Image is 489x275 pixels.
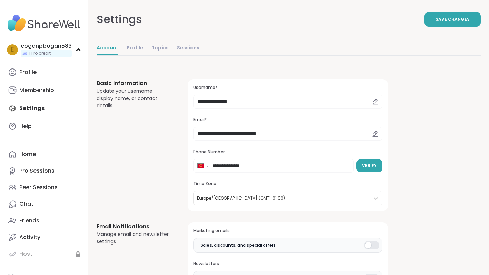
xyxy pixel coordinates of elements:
h3: Time Zone [193,181,382,187]
span: Sales, discounts, and special offers [201,242,276,248]
div: Manage email and newsletter settings [97,231,171,245]
a: Home [6,146,82,163]
a: Host [6,246,82,262]
div: Friends [19,217,39,224]
span: e [11,45,14,54]
a: Topics [151,42,169,55]
span: Verify [362,163,377,169]
a: Chat [6,196,82,212]
div: Chat [19,200,33,208]
h3: Email* [193,117,382,123]
h3: Newsletters [193,261,382,267]
a: Account [97,42,118,55]
a: Pro Sessions [6,163,82,179]
button: Verify [356,159,382,172]
div: Host [19,250,32,258]
h3: Username* [193,85,382,91]
span: 1 Pro credit [29,51,51,56]
a: Membership [6,82,82,99]
h3: Email Notifications [97,222,171,231]
a: Help [6,118,82,135]
div: Home [19,150,36,158]
div: Settings [97,11,142,28]
h3: Phone Number [193,149,382,155]
a: Profile [6,64,82,81]
a: Friends [6,212,82,229]
div: Activity [19,233,40,241]
h3: Marketing emails [193,228,382,234]
span: Save Changes [436,16,470,22]
div: Peer Sessions [19,184,58,191]
div: eoganpbogan583 [21,42,72,50]
div: Update your username, display name, or contact details [97,88,171,109]
a: Peer Sessions [6,179,82,196]
div: Membership [19,86,54,94]
img: ShareWell Nav Logo [6,11,82,35]
div: Pro Sessions [19,167,55,175]
div: Help [19,122,32,130]
a: Sessions [177,42,199,55]
h3: Basic Information [97,79,171,88]
button: Save Changes [424,12,481,27]
a: Profile [127,42,143,55]
a: Activity [6,229,82,246]
div: Profile [19,68,37,76]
